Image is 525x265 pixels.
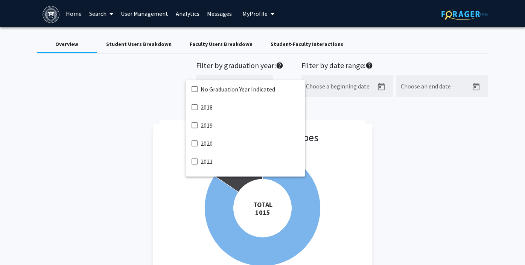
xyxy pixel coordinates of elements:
iframe: Chat [6,231,32,259]
span: 2021 [201,152,299,171]
span: 2018 [201,98,299,116]
span: 2022 [201,171,299,189]
span: 2019 [201,116,299,134]
span: No Graduation Year Indicated [201,80,299,98]
span: 2020 [201,134,299,152]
